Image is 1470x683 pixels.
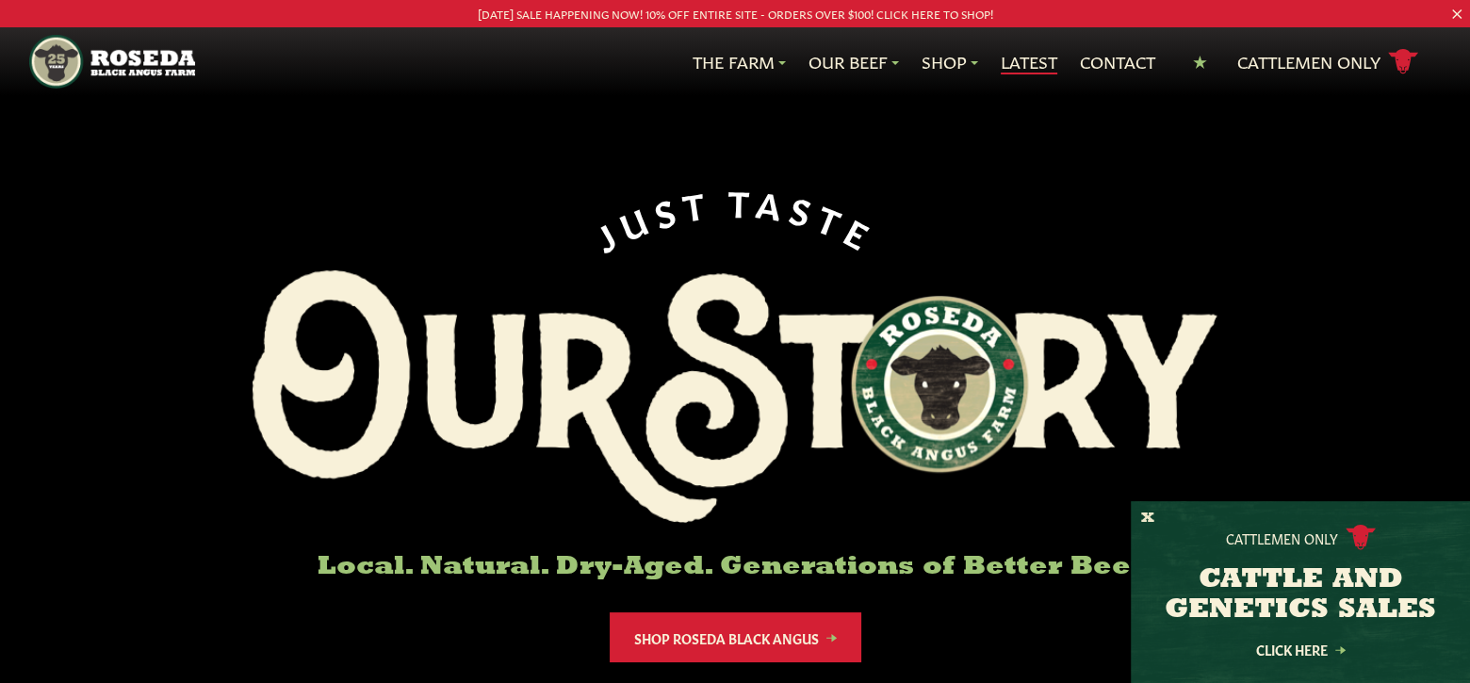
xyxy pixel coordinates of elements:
a: Latest [1001,50,1057,74]
div: JUST TASTE [585,181,885,255]
p: [DATE] SALE HAPPENING NOW! 10% OFF ENTIRE SITE - ORDERS OVER $100! CLICK HERE TO SHOP! [73,4,1396,24]
img: cattle-icon.svg [1346,525,1376,550]
a: Shop Roseda Black Angus [610,612,861,662]
a: Contact [1080,50,1155,74]
span: S [786,187,823,231]
span: E [840,209,882,255]
h6: Local. Natural. Dry-Aged. Generations of Better Beef. [253,553,1217,582]
span: T [813,196,855,242]
span: U [612,195,658,243]
span: T [679,182,714,223]
span: S [649,187,686,230]
span: T [727,181,758,220]
a: The Farm [693,50,786,74]
img: Roseda Black Aangus Farm [253,270,1217,523]
nav: Main Navigation [29,27,1441,96]
span: A [755,182,792,223]
img: https://roseda.com/wp-content/uploads/2021/05/roseda-25-header.png [29,35,195,89]
a: Shop [922,50,978,74]
a: Click Here [1216,643,1385,656]
a: Cattlemen Only [1237,45,1418,78]
span: J [587,210,627,255]
p: Cattlemen Only [1226,529,1338,547]
a: Our Beef [808,50,899,74]
h3: CATTLE AND GENETICS SALES [1154,565,1446,626]
button: X [1141,509,1154,529]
